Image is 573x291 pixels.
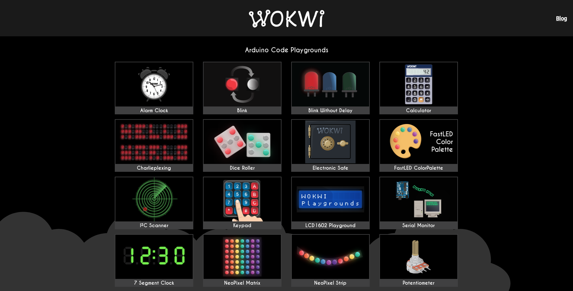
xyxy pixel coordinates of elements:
[204,177,281,221] img: Keypad
[115,108,193,114] div: Alarm Clock
[115,235,193,279] img: 7 Segment Clock
[115,177,193,229] a: I²C Scanner
[380,62,457,106] img: Calculator
[379,119,458,172] a: FastLED ColorPalette
[204,280,281,286] div: NeoPixel Matrix
[115,119,193,172] a: Charlieplexing
[380,280,457,286] div: Potentiometer
[380,120,457,164] img: FastLED ColorPalette
[291,119,370,172] a: Electronic Safe
[204,223,281,229] div: Keypad
[204,120,281,164] img: Dice Roller
[291,62,370,114] a: Blink Without Delay
[556,15,567,21] a: Blog
[292,165,369,171] div: Electronic Safe
[249,10,324,28] img: Wokwi
[292,223,369,229] div: LCD1602 Playground
[292,108,369,114] div: Blink Without Delay
[115,177,193,221] img: I²C Scanner
[115,280,193,286] div: 7 Segment Clock
[204,235,281,279] img: NeoPixel Matrix
[203,119,282,172] a: Dice Roller
[291,234,370,287] a: NeoPixel Strip
[115,165,193,171] div: Charlieplexing
[379,62,458,114] a: Calculator
[115,62,193,114] a: Alarm Clock
[292,235,369,279] img: NeoPixel Strip
[110,46,463,54] h2: Arduino Code Playgrounds
[203,177,282,229] a: Keypad
[380,223,457,229] div: Serial Monitor
[204,108,281,114] div: Blink
[115,120,193,164] img: Charlieplexing
[204,165,281,171] div: Dice Roller
[380,177,457,221] img: Serial Monitor
[291,177,370,229] a: LCD1602 Playground
[380,108,457,114] div: Calculator
[292,120,369,164] img: Electronic Safe
[204,62,281,106] img: Blink
[380,235,457,279] img: Potentiometer
[115,223,193,229] div: I²C Scanner
[379,177,458,229] a: Serial Monitor
[115,62,193,106] img: Alarm Clock
[292,62,369,106] img: Blink Without Delay
[292,280,369,286] div: NeoPixel Strip
[379,234,458,287] a: Potentiometer
[380,165,457,171] div: FastLED ColorPalette
[115,234,193,287] a: 7 Segment Clock
[292,177,369,221] img: LCD1602 Playground
[203,234,282,287] a: NeoPixel Matrix
[203,62,282,114] a: Blink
